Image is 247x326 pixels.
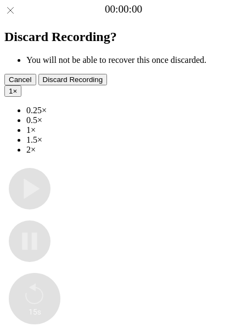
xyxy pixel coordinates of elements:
[105,3,142,15] a: 00:00:00
[9,87,13,95] span: 1
[26,55,243,65] li: You will not be able to recover this once discarded.
[4,30,243,44] h2: Discard Recording?
[4,85,21,97] button: 1×
[26,115,243,125] li: 0.5×
[38,74,108,85] button: Discard Recording
[26,145,243,155] li: 2×
[4,74,36,85] button: Cancel
[26,125,243,135] li: 1×
[26,106,243,115] li: 0.25×
[26,135,243,145] li: 1.5×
